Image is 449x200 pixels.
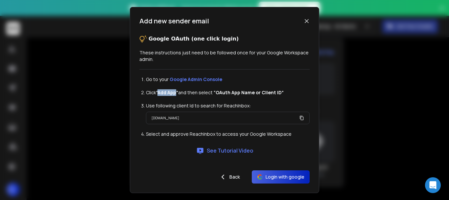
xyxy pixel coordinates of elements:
[146,131,310,137] li: Select and approve ReachInbox to access your Google Workspace
[196,147,253,155] a: See Tutorial Video
[139,49,310,63] p: These instructions just need to be followed once for your Google Workspace admin.
[152,115,179,121] p: [DOMAIN_NAME]
[139,35,147,43] img: tips
[146,76,310,83] li: Go to your
[214,89,284,96] strong: “OAuth App Name or Client ID”
[170,76,222,82] a: Google Admin Console
[214,170,245,184] button: Back
[149,35,239,43] p: Google OAuth (one click login)
[252,170,310,184] button: Login with google
[425,177,441,193] div: Open Intercom Messenger
[156,89,178,96] strong: ”Add App”
[146,89,310,96] li: Click and then select
[139,16,209,26] h1: Add new sender email
[146,102,310,109] li: Use following client Id to search for ReachInbox:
